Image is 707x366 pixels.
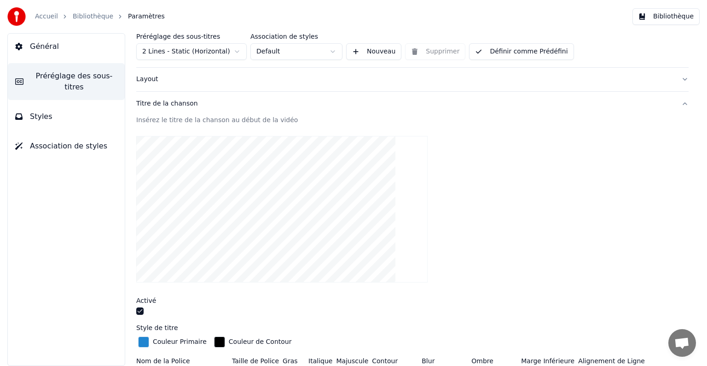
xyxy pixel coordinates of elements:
a: Ouvrir le chat [668,329,696,357]
button: Préréglage des sous-titres [8,63,125,100]
span: Général [30,41,59,52]
button: Couleur Primaire [136,335,209,349]
label: Taille de Police [232,358,279,364]
div: Couleur Primaire [153,337,207,347]
label: Blur [422,358,468,364]
button: Nouveau [346,43,401,60]
nav: breadcrumb [35,12,165,21]
span: Styles [30,111,52,122]
label: Activé [136,297,156,304]
button: Association de styles [8,133,125,159]
span: Association de styles [30,141,107,152]
span: Préréglage des sous-titres [31,71,117,93]
button: Couleur de Contour [212,335,294,349]
div: Couleur de Contour [229,337,292,347]
div: Titre de la chanson [136,99,674,108]
div: Layout [136,75,674,84]
label: Marge Inférieure [521,358,574,364]
span: Paramètres [128,12,165,21]
button: Layout [136,67,689,91]
label: Gras [283,358,305,364]
button: Général [8,34,125,59]
label: Préréglage des sous-titres [136,33,247,40]
label: Nom de la Police [136,358,228,364]
div: Insérez le titre de la chanson au début de la vidéo [136,116,689,125]
label: Style de titre [136,325,178,331]
button: Styles [8,104,125,130]
a: Bibliothèque [73,12,113,21]
button: Bibliothèque [632,8,700,25]
label: Contour [372,358,418,364]
label: Ombre [471,358,517,364]
button: Définir comme Prédéfini [469,43,574,60]
a: Accueil [35,12,58,21]
button: Titre de la chanson [136,92,689,116]
label: Alignement de Ligne [578,358,645,364]
label: Association de styles [250,33,342,40]
label: Majuscule [336,358,368,364]
img: youka [7,7,26,26]
label: Italique [308,358,332,364]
